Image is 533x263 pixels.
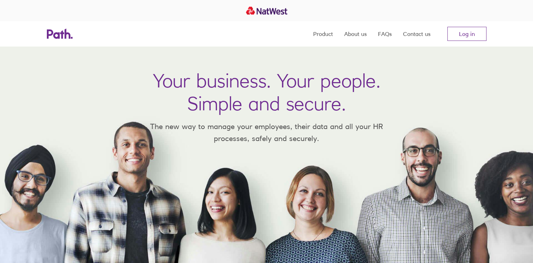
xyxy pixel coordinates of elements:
[153,69,380,115] h1: Your business. Your people. Simple and secure.
[344,21,367,47] a: About us
[447,27,486,41] a: Log in
[140,121,393,144] p: The new way to manage your employees, their data and all your HR processes, safely and securely.
[378,21,392,47] a: FAQs
[403,21,430,47] a: Contact us
[313,21,333,47] a: Product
